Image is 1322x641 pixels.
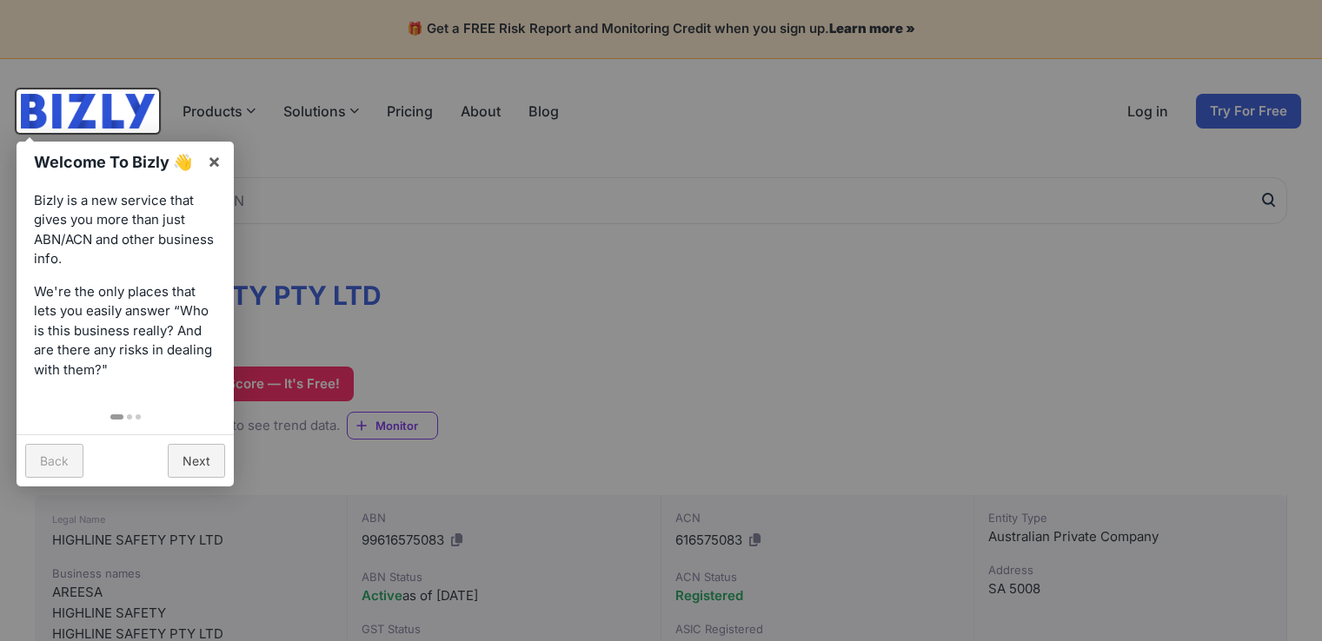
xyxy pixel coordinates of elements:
[34,282,216,380] p: We're the only places that lets you easily answer “Who is this business really? And are there any...
[168,444,225,478] a: Next
[195,142,234,181] a: ×
[34,191,216,269] p: Bizly is a new service that gives you more than just ABN/ACN and other business info.
[25,444,83,478] a: Back
[34,150,198,174] h1: Welcome To Bizly 👋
